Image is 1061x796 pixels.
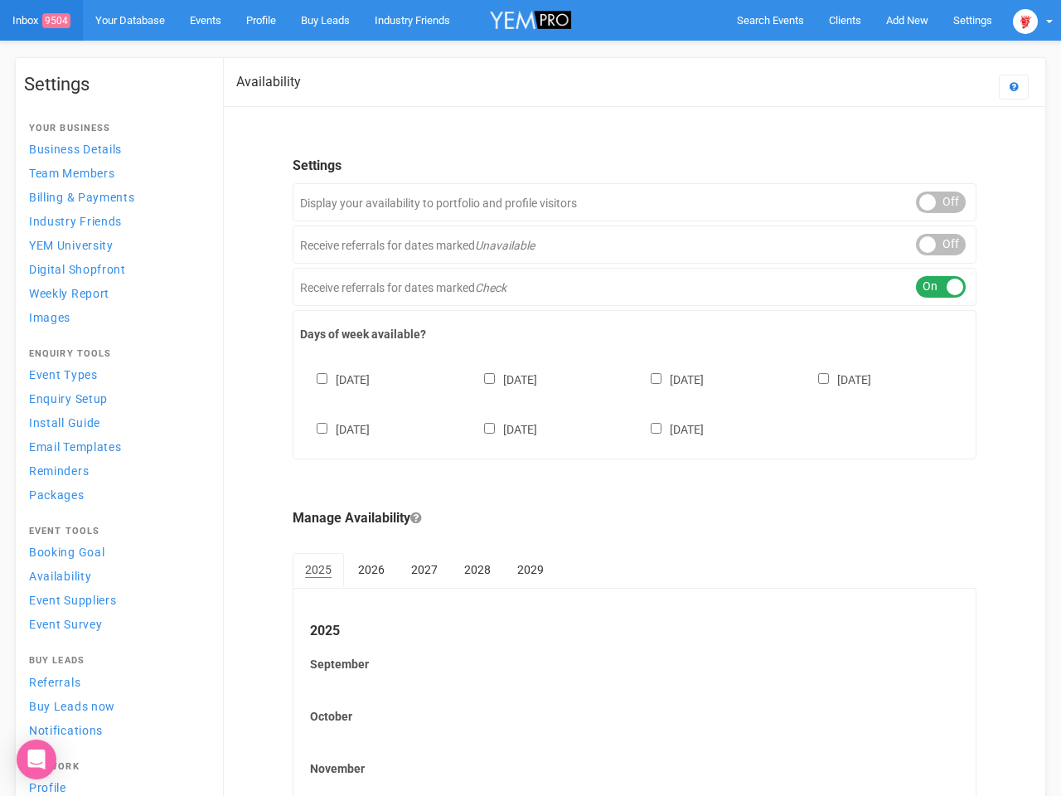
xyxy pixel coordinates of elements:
[24,671,206,693] a: Referrals
[24,234,206,256] a: YEM University
[24,435,206,458] a: Email Templates
[24,306,206,328] a: Images
[24,258,206,280] a: Digital Shopfront
[29,311,70,324] span: Images
[399,553,450,586] a: 2027
[29,546,104,559] span: Booking Goal
[24,411,206,434] a: Install Guide
[293,553,344,588] a: 2025
[468,370,537,388] label: [DATE]
[29,239,114,252] span: YEM University
[310,656,959,672] label: September
[317,373,327,384] input: [DATE]
[24,363,206,386] a: Event Types
[29,594,117,607] span: Event Suppliers
[24,162,206,184] a: Team Members
[293,226,976,264] div: Receive referrals for dates marked
[29,724,103,737] span: Notifications
[29,263,126,276] span: Digital Shopfront
[818,373,829,384] input: [DATE]
[484,373,495,384] input: [DATE]
[29,191,135,204] span: Billing & Payments
[24,695,206,717] a: Buy Leads now
[29,287,109,300] span: Weekly Report
[24,459,206,482] a: Reminders
[29,167,114,180] span: Team Members
[29,416,100,430] span: Install Guide
[29,124,201,133] h4: Your Business
[651,373,661,384] input: [DATE]
[310,708,959,725] label: October
[310,622,959,641] legend: 2025
[317,423,327,434] input: [DATE]
[505,553,556,586] a: 2029
[29,570,91,583] span: Availability
[42,13,70,28] span: 9504
[300,420,370,438] label: [DATE]
[24,282,206,304] a: Weekly Report
[293,157,976,176] legend: Settings
[1013,9,1038,34] img: open-uri20250107-2-1pbi2ie
[24,589,206,611] a: Event Suppliers
[634,370,704,388] label: [DATE]
[24,541,206,563] a: Booking Goal
[24,613,206,635] a: Event Survey
[651,423,661,434] input: [DATE]
[293,509,976,528] legend: Manage Availability
[468,420,537,438] label: [DATE]
[886,14,928,27] span: Add New
[300,370,370,388] label: [DATE]
[29,488,85,502] span: Packages
[236,75,301,90] h2: Availability
[802,370,871,388] label: [DATE]
[475,239,535,252] em: Unavailable
[737,14,804,27] span: Search Events
[29,349,201,359] h4: Enquiry Tools
[29,656,201,666] h4: Buy Leads
[29,143,122,156] span: Business Details
[293,183,976,221] div: Display your availability to portfolio and profile visitors
[29,527,201,536] h4: Event Tools
[484,423,495,434] input: [DATE]
[24,210,206,232] a: Industry Friends
[29,618,102,631] span: Event Survey
[24,565,206,587] a: Availability
[24,186,206,208] a: Billing & Payments
[29,440,122,454] span: Email Templates
[24,387,206,410] a: Enquiry Setup
[293,268,976,306] div: Receive referrals for dates marked
[310,760,959,777] label: November
[452,553,503,586] a: 2028
[29,392,108,405] span: Enquiry Setup
[300,326,969,342] label: Days of week available?
[346,553,397,586] a: 2026
[24,719,206,741] a: Notifications
[29,368,98,381] span: Event Types
[475,281,506,294] em: Check
[17,740,56,779] div: Open Intercom Messenger
[24,138,206,160] a: Business Details
[29,464,89,478] span: Reminders
[634,420,704,438] label: [DATE]
[829,14,861,27] span: Clients
[29,762,201,772] h4: Network
[24,75,206,95] h1: Settings
[24,483,206,506] a: Packages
